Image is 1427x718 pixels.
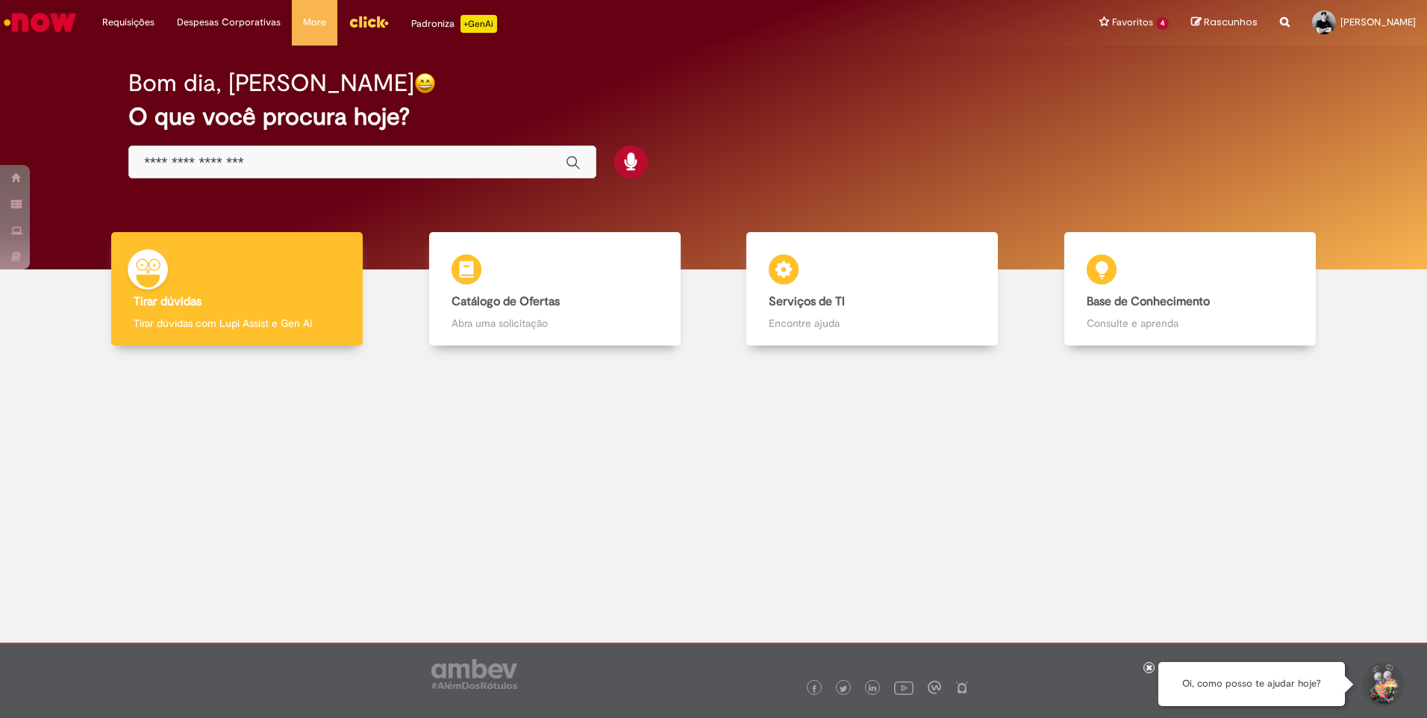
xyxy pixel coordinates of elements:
b: Catálogo de Ofertas [452,294,560,309]
img: happy-face.png [414,72,436,94]
h2: Bom dia, [PERSON_NAME] [128,70,414,96]
div: Padroniza [411,15,497,33]
b: Serviços de TI [769,294,845,309]
a: Serviços de TI Encontre ajuda [713,232,1031,346]
img: logo_footer_youtube.png [894,678,914,697]
span: Rascunhos [1204,15,1258,29]
img: logo_footer_workplace.png [928,681,941,694]
a: Rascunhos [1191,16,1258,30]
b: Tirar dúvidas [134,294,202,309]
span: Despesas Corporativas [177,15,281,30]
h2: O que você procura hoje? [128,104,1299,130]
img: logo_footer_twitter.png [840,685,847,693]
p: +GenAi [460,15,497,33]
p: Tirar dúvidas com Lupi Assist e Gen Ai [134,316,340,331]
span: Favoritos [1112,15,1153,30]
a: Catálogo de Ofertas Abra uma solicitação [396,232,714,346]
img: ServiceNow [1,7,78,37]
a: Tirar dúvidas Tirar dúvidas com Lupi Assist e Gen Ai [78,232,396,346]
img: logo_footer_facebook.png [811,685,818,693]
img: logo_footer_linkedin.png [869,684,876,693]
p: Consulte e aprenda [1087,316,1293,331]
p: Encontre ajuda [769,316,975,331]
div: Oi, como posso te ajudar hoje? [1158,662,1345,706]
button: Iniciar Conversa de Suporte [1360,662,1405,707]
b: Base de Conhecimento [1087,294,1210,309]
span: [PERSON_NAME] [1340,16,1416,28]
img: logo_footer_ambev_rotulo_gray.png [431,659,517,689]
img: logo_footer_naosei.png [955,681,969,694]
img: click_logo_yellow_360x200.png [349,10,389,33]
p: Abra uma solicitação [452,316,658,331]
span: More [303,15,326,30]
span: Requisições [102,15,154,30]
span: 4 [1156,17,1169,30]
a: Base de Conhecimento Consulte e aprenda [1031,232,1349,346]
